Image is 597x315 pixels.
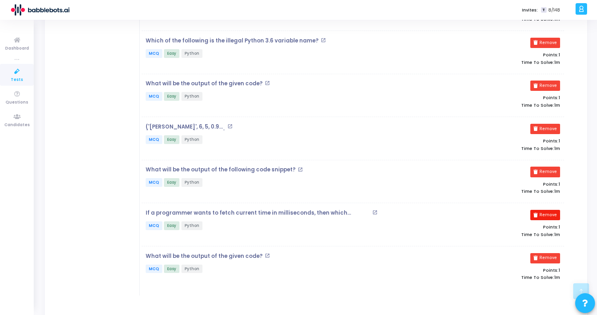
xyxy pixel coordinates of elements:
span: 1 [558,52,560,58]
span: Easy [164,221,179,230]
mat-icon: open_in_new [321,38,326,43]
button: Remove [530,124,560,134]
span: Easy [164,49,179,58]
img: logo [10,2,69,18]
span: 1 [558,224,560,230]
span: Questions [6,99,28,106]
p: What will be the output of the given code? [146,253,263,259]
p: What will be the output of the given code? [146,81,263,87]
span: MCQ [146,178,162,187]
span: Tests [11,77,23,83]
span: Candidates [4,122,30,129]
p: What will be the output of the following code snippet? [146,167,296,173]
span: Easy [164,135,179,144]
span: Python [181,49,202,58]
button: Remove [530,253,560,263]
span: Python [181,265,202,273]
span: 1m [554,232,560,237]
span: 1 [558,138,560,144]
button: Remove [530,210,560,220]
p: If a programmer wants to fetch current time in milliseconds, then which function should they use ... [146,210,370,216]
span: T [541,7,546,13]
span: 1m [554,146,560,151]
button: Remove [530,167,560,177]
span: 1m [554,60,560,65]
span: Python [181,92,202,101]
span: 8/148 [548,7,560,13]
label: Invites: [522,7,538,13]
p: Time To Solve: [427,189,560,194]
span: Python [181,178,202,187]
span: 1m [554,189,560,194]
p: Time To Solve: [427,146,560,151]
span: MCQ [146,135,162,144]
p: Points: [427,225,560,230]
span: 1 [558,267,560,273]
span: 1 [558,94,560,101]
mat-icon: open_in_new [298,167,303,172]
p: Points: [427,138,560,144]
span: Python [181,135,202,144]
mat-icon: open_in_new [265,253,270,258]
span: 1m [554,17,560,22]
span: MCQ [146,265,162,273]
span: 1 [558,181,560,187]
p: Time To Solve: [427,60,560,65]
mat-icon: open_in_new [227,124,233,129]
span: Dashboard [5,45,29,52]
p: Time To Solve: [427,103,560,108]
p: Time To Solve: [427,232,560,237]
span: MCQ [146,221,162,230]
p: Points: [427,268,560,273]
span: 1m [554,275,560,280]
p: Time To Solve: [427,275,560,280]
span: 1m [554,103,560,108]
span: MCQ [146,92,162,101]
p: ('[PERSON_NAME]', 6, 5, 0.97) ['[PERSON_NAME]', 6, 5, 0.97] This describes? [146,124,225,130]
span: MCQ [146,49,162,58]
span: Easy [164,265,179,273]
button: Remove [530,81,560,91]
mat-icon: open_in_new [372,210,377,215]
p: Points: [427,52,560,58]
button: Remove [530,38,560,48]
span: Easy [164,92,179,101]
p: Points: [427,182,560,187]
span: Easy [164,178,179,187]
p: Which of the following is the illegal Python 3.6 variable name? [146,38,319,44]
p: Points: [427,95,560,100]
mat-icon: open_in_new [265,81,270,86]
span: Python [181,221,202,230]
